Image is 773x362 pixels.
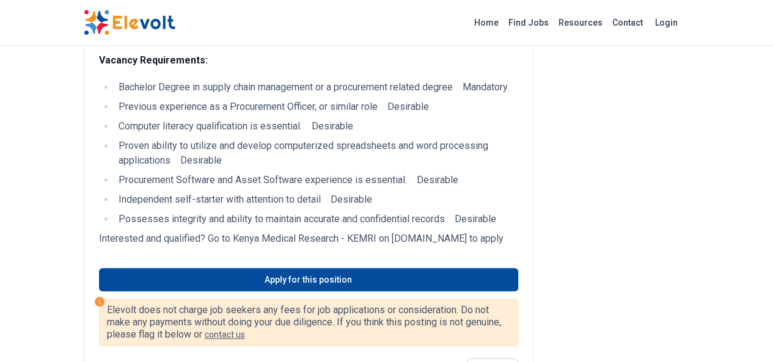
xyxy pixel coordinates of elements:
img: Elevolt [84,10,175,35]
a: Find Jobs [504,13,554,32]
iframe: Chat Widget [712,303,773,362]
a: Home [469,13,504,32]
li: Independent self-starter with attention to detail Desirable [115,192,518,207]
a: Login [648,10,685,35]
a: Apply for this position [99,268,518,291]
p: Elevolt does not charge job seekers any fees for job applications or consideration. Do not make a... [107,304,510,341]
strong: Vacancy Requirements: [99,54,208,66]
li: Bachelor Degree in supply chain management or a procurement related degree Mandatory [115,80,518,95]
li: Proven ability to utilize and develop computerized spreadsheets and word processing applications ... [115,139,518,168]
li: Possesses integrity and ability to maintain accurate and confidential records Desirable [115,212,518,226]
a: Resources [554,13,607,32]
li: Procurement Software and Asset Software experience is essential. Desirable [115,173,518,187]
a: contact us [205,330,245,339]
p: Interested and qualified? Go to Kenya Medical Research - KEMRI on [DOMAIN_NAME] to apply [99,231,518,246]
a: Contact [607,13,648,32]
li: Previous experience as a Procurement Officer, or similar role Desirable [115,100,518,114]
li: Computer literacy qualification is essential. Desirable [115,119,518,134]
